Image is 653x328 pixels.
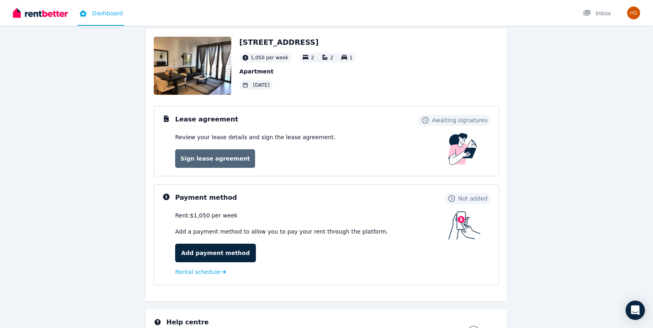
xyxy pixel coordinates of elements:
[583,9,611,17] div: Inbox
[458,194,488,203] span: Not added
[311,55,314,61] span: 2
[175,211,448,219] div: Rent: $1,050 per week
[175,268,226,276] a: Rental schedule
[448,211,481,240] img: Payment method
[175,268,220,276] span: Rental schedule
[432,116,488,124] span: Awaiting signatures
[175,149,255,168] a: Sign lease agreement
[166,318,465,327] h3: Help centre
[154,37,231,95] img: Property Url
[626,301,645,320] div: Open Intercom Messenger
[350,55,353,61] span: 1
[330,55,333,61] span: 2
[627,6,640,19] img: Holly Baker
[239,37,356,48] h2: [STREET_ADDRESS]
[239,67,356,75] p: Apartment
[13,7,68,19] img: RentBetter
[175,115,238,124] h3: Lease agreement
[175,228,448,236] p: Add a payment method to allow you to pay your rent through the platform.
[253,82,270,88] span: [DATE]
[251,54,288,61] span: 1,050 per week
[448,133,477,165] img: Lease Agreement
[175,133,335,141] p: Review your lease details and sign the lease agreement.
[175,244,256,262] a: Add payment method
[175,193,237,203] h3: Payment method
